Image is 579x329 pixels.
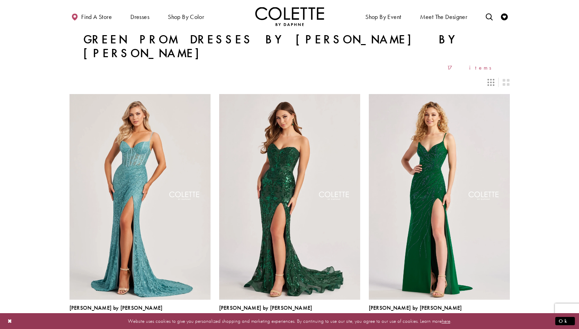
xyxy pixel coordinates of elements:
div: Layout Controls [65,75,514,90]
img: Colette by Daphne [255,7,324,26]
span: [PERSON_NAME] by [PERSON_NAME] [369,304,462,311]
a: Toggle search [484,7,494,26]
span: Switch layout to 3 columns [487,79,494,86]
span: Shop By Event [364,7,403,26]
span: [PERSON_NAME] by [PERSON_NAME] [219,304,312,311]
span: Find a store [81,13,112,20]
a: Meet the designer [418,7,469,26]
button: Close Dialog [4,315,16,327]
div: Colette by Daphne Style No. CL8510 [369,305,462,319]
span: Shop By Event [365,13,401,20]
span: [PERSON_NAME] by [PERSON_NAME] [69,304,163,311]
a: Visit Colette by Daphne Style No. CL8510 Page [369,94,510,299]
a: Find a store [69,7,114,26]
span: Dresses [130,13,149,20]
span: Shop by color [168,13,204,20]
a: Visit Colette by Daphne Style No. CL8405 Page [69,94,211,299]
a: here [442,317,450,324]
h1: Green Prom Dresses by [PERSON_NAME] by [PERSON_NAME] [83,33,496,60]
span: 17 items [447,65,496,71]
div: Colette by Daphne Style No. CL8440 [219,305,312,319]
span: Meet the designer [420,13,468,20]
span: Shop by color [166,7,206,26]
p: Website uses cookies to give you personalized shopping and marketing experiences. By continuing t... [50,316,529,326]
span: Switch layout to 2 columns [503,79,510,86]
button: Submit Dialog [555,317,575,325]
a: Visit Home Page [255,7,324,26]
div: Colette by Daphne Style No. CL8405 [69,305,163,319]
a: Visit Colette by Daphne Style No. CL8440 Page [219,94,360,299]
span: Dresses [129,7,151,26]
a: Check Wishlist [499,7,510,26]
